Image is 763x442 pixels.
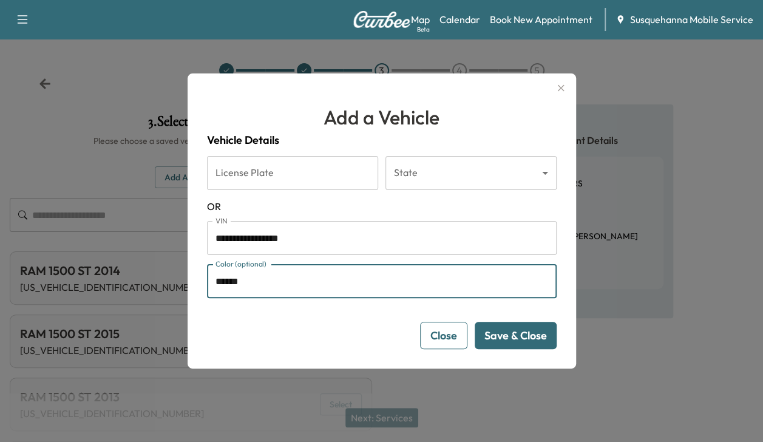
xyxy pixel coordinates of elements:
img: Curbee Logo [353,11,411,28]
a: MapBeta [411,12,430,27]
h1: Add a Vehicle [207,103,557,132]
a: Book New Appointment [490,12,592,27]
a: Calendar [439,12,480,27]
label: VIN [215,216,228,226]
button: Save & Close [475,322,557,349]
span: OR [207,199,557,214]
span: Susquehanna Mobile Service [630,12,753,27]
label: Color (optional) [215,259,266,269]
h4: Vehicle Details [207,132,557,149]
button: Close [420,322,467,349]
div: Beta [417,25,430,34]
